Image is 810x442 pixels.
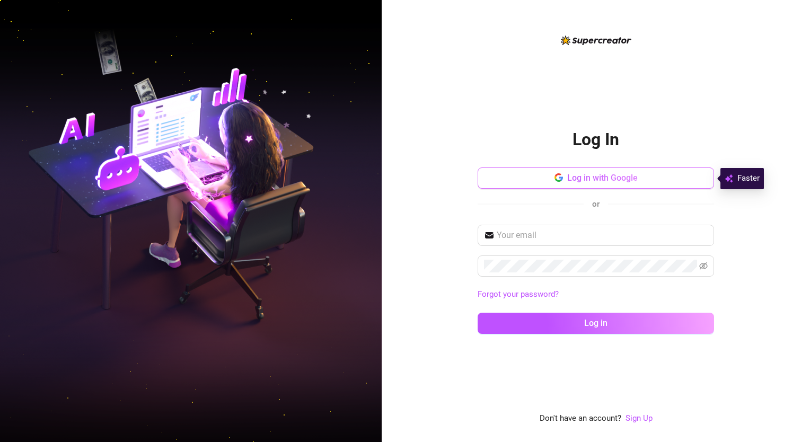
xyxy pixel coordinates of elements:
input: Your email [497,229,708,242]
a: Forgot your password? [478,289,559,299]
a: Sign Up [626,413,653,423]
button: Log in with Google [478,167,714,189]
a: Forgot your password? [478,288,714,301]
span: eye-invisible [699,262,708,270]
button: Log in [478,313,714,334]
img: svg%3e [725,172,733,185]
span: Log in with Google [567,173,638,183]
h2: Log In [573,129,619,151]
img: logo-BBDzfeDw.svg [561,36,631,45]
span: Log in [584,318,607,328]
a: Sign Up [626,412,653,425]
span: Don't have an account? [540,412,621,425]
span: or [592,199,600,209]
span: Faster [737,172,760,185]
